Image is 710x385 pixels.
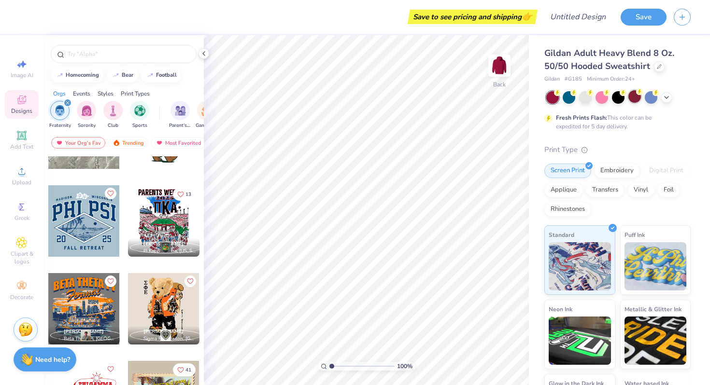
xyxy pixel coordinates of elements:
img: most_fav.gif [56,139,63,146]
img: trending.gif [113,139,120,146]
img: Club Image [108,105,118,116]
span: Greek [14,214,29,222]
div: filter for Sports [130,101,149,129]
span: Sorority [78,122,96,129]
img: Standard [549,242,611,290]
button: filter button [49,101,71,129]
div: Orgs [53,89,66,98]
span: Gildan [544,75,560,83]
span: Fraternity [49,122,71,129]
div: Styles [98,89,114,98]
span: Add Text [10,143,33,151]
span: 100 % [397,362,412,371]
span: Image AI [11,71,33,79]
span: 13 [185,192,191,197]
img: Metallic & Glitter Ink [625,316,687,365]
button: Save [621,9,667,26]
span: 👉 [522,11,532,22]
span: Sigma Phi Epsilon, [GEOGRAPHIC_DATA][US_STATE] [143,335,196,343]
div: Transfers [586,183,625,197]
div: Save to see pricing and shipping [410,10,535,24]
div: filter for Fraternity [49,101,71,129]
div: filter for Parent's Weekend [169,101,191,129]
button: filter button [169,101,191,129]
div: Embroidery [594,164,640,178]
img: trend_line.gif [112,72,120,78]
img: Back [490,56,509,75]
button: filter button [196,101,218,129]
span: Pi Kappa Alpha, [US_STATE][GEOGRAPHIC_DATA] [143,247,196,255]
span: Sports [132,122,147,129]
span: Game Day [196,122,218,129]
span: Parent's Weekend [169,122,191,129]
button: filter button [103,101,123,129]
strong: Need help? [35,355,70,364]
img: most_fav.gif [156,139,163,146]
div: Screen Print [544,164,591,178]
button: bear [107,68,138,82]
span: Metallic & Glitter Ink [625,304,682,314]
img: Game Day Image [201,105,213,116]
button: filter button [77,101,96,129]
img: trend_line.gif [146,72,154,78]
div: Trending [108,137,148,149]
span: Decorate [10,293,33,301]
span: Designs [11,107,32,115]
button: filter button [130,101,149,129]
button: Like [105,275,116,287]
span: Upload [12,179,31,186]
img: Neon Ink [549,316,611,365]
div: football [156,72,177,78]
button: Like [173,363,196,376]
div: Print Type [544,144,691,155]
button: Like [173,188,196,201]
div: Foil [657,183,680,197]
img: Parent's Weekend Image [175,105,186,116]
div: filter for Sorority [77,101,96,129]
span: Puff Ink [625,230,645,240]
span: [PERSON_NAME] [143,240,184,247]
img: Sports Image [134,105,145,116]
button: football [141,68,181,82]
span: Neon Ink [549,304,572,314]
img: Fraternity Image [55,105,65,116]
img: trend_line.gif [56,72,64,78]
span: 41 [185,368,191,372]
button: Like [105,363,116,375]
button: Like [185,275,196,287]
img: Sorority Image [81,105,92,116]
span: Minimum Order: 24 + [587,75,635,83]
span: Standard [549,230,574,240]
div: Your Org's Fav [51,137,105,149]
span: Club [108,122,118,129]
div: homecoming [66,72,99,78]
div: filter for Club [103,101,123,129]
input: Untitled Design [542,7,613,27]
div: Rhinestones [544,202,591,217]
div: Most Favorited [151,137,206,149]
span: Clipart & logos [5,250,39,265]
span: # G185 [565,75,582,83]
div: Print Types [121,89,150,98]
div: Applique [544,183,583,197]
button: homecoming [51,68,103,82]
input: Try "Alpha" [67,49,190,59]
button: Like [105,188,116,199]
div: filter for Game Day [196,101,218,129]
span: Gildan Adult Heavy Blend 8 Oz. 50/50 Hooded Sweatshirt [544,47,674,72]
span: [PERSON_NAME] [64,328,104,335]
strong: Fresh Prints Flash: [556,114,607,122]
div: Vinyl [627,183,654,197]
div: bear [122,72,133,78]
div: Events [73,89,90,98]
img: Puff Ink [625,242,687,290]
div: Digital Print [643,164,690,178]
div: This color can be expedited for 5 day delivery. [556,113,675,131]
span: [PERSON_NAME] [143,328,184,335]
div: Back [493,80,506,89]
span: Beta Theta Pi, [GEOGRAPHIC_DATA][US_STATE]: [PERSON_NAME] [64,335,116,343]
